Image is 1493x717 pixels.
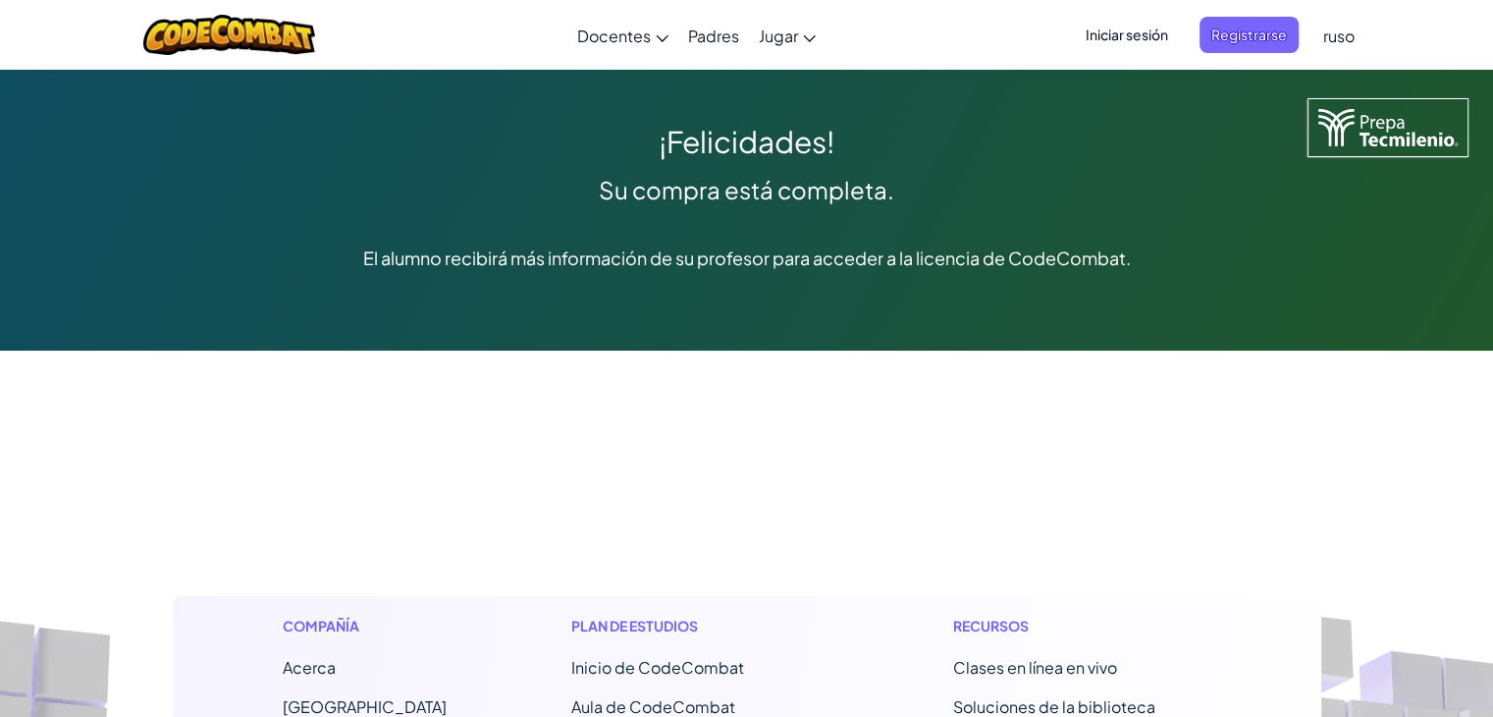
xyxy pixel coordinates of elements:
[571,617,698,634] font: Plan de estudios
[571,657,744,678] font: Inicio de CodeCombat
[1200,17,1299,53] button: Registrarse
[1323,26,1355,46] font: ruso
[599,175,894,204] font: Su compra está completa.
[143,15,315,55] img: Logotipo de CodeCombat
[749,9,826,62] a: Jugar
[1313,9,1364,62] a: ruso
[688,26,739,46] font: Padres
[1074,17,1180,53] button: Iniciar sesión
[363,247,1131,269] font: El alumno recibirá más información de su profesor para acceder a la licencia de CodeCombat.
[953,617,1029,634] font: Recursos
[659,123,834,160] font: ¡Felicidades!
[283,617,359,634] font: Compañía
[567,9,678,62] a: Docentes
[1086,26,1168,43] font: Iniciar sesión
[1211,26,1287,43] font: Registrarse
[953,696,1155,717] a: Soluciones de la biblioteca
[283,696,447,717] a: [GEOGRAPHIC_DATA]
[953,657,1117,678] a: Clases en línea en vivo
[1307,98,1468,157] img: Logotipo de Tecmilenio
[571,696,735,717] a: Aula de CodeCombat
[577,26,651,46] font: Docentes
[759,26,798,46] font: Jugar
[283,657,336,678] a: Acerca
[678,9,749,62] a: Padres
